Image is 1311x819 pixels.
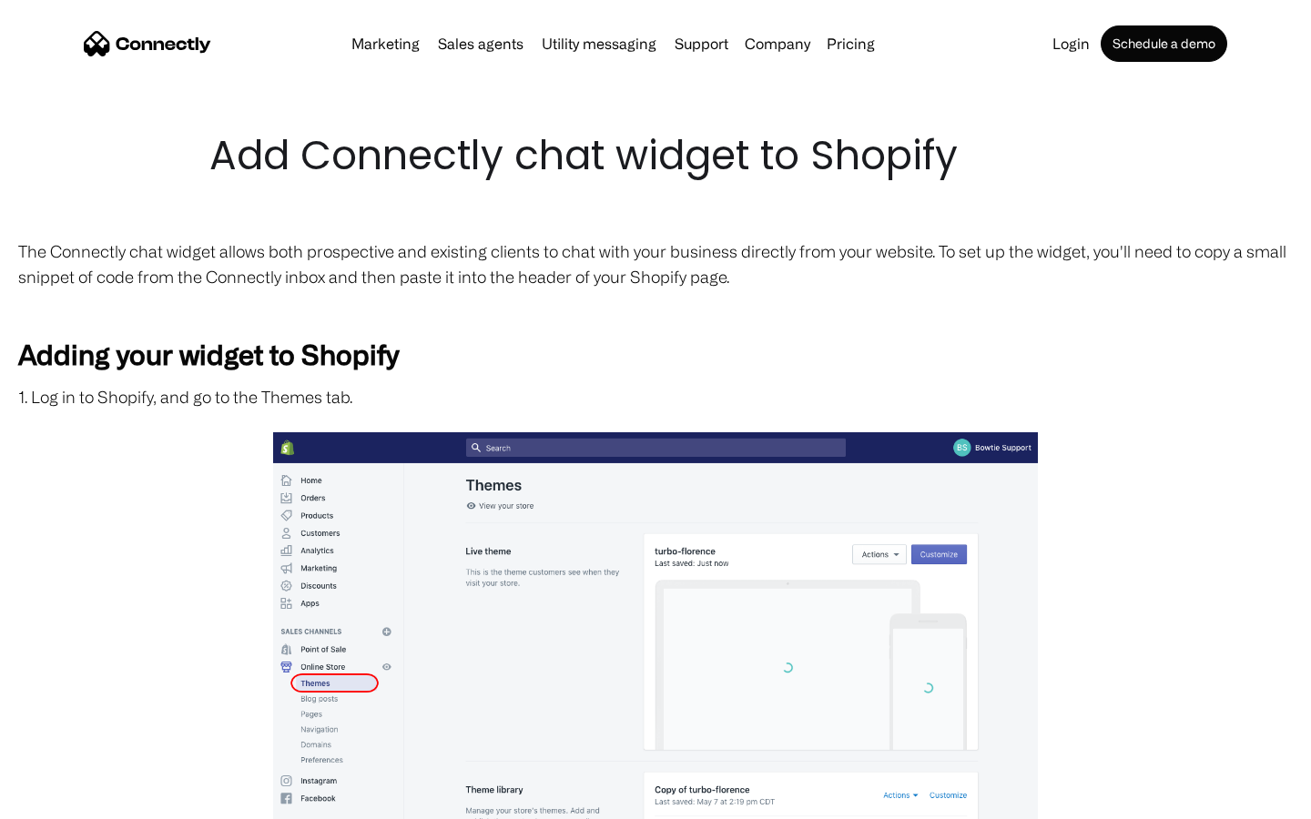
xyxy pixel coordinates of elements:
[739,31,816,56] div: Company
[18,339,399,369] strong: Adding your widget to Shopify
[534,36,664,51] a: Utility messaging
[84,30,211,57] a: home
[209,127,1102,184] h1: Add Connectly chat widget to Shopify
[431,36,531,51] a: Sales agents
[344,36,427,51] a: Marketing
[36,787,109,813] ul: Language list
[819,36,882,51] a: Pricing
[18,238,1293,289] p: The Connectly chat widget allows both prospective and existing clients to chat with your business...
[1045,36,1097,51] a: Login
[1101,25,1227,62] a: Schedule a demo
[745,31,810,56] div: Company
[667,36,736,51] a: Support
[18,384,1293,409] p: 1. Log in to Shopify, and go to the Themes tab.
[18,787,109,813] aside: Language selected: English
